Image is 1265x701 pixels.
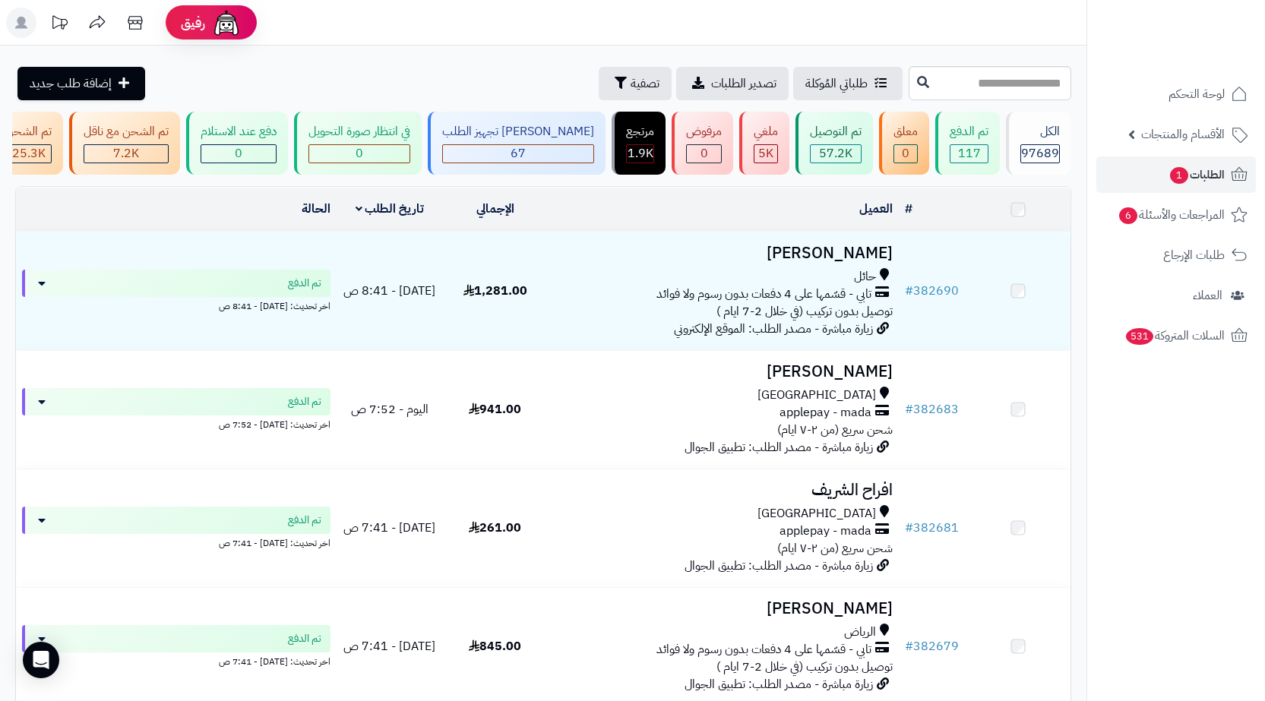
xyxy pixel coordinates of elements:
[211,8,242,38] img: ai-face.png
[811,145,861,163] div: 57239
[669,112,736,175] a: مرفوض 0
[905,519,959,537] a: #382681
[511,144,526,163] span: 67
[1169,84,1225,105] span: لوحة التحكم
[554,363,893,380] h3: [PERSON_NAME]
[1021,144,1059,163] span: 97689
[40,8,78,42] a: تحديثات المنصة
[687,145,721,163] div: 0
[1170,167,1188,184] span: 1
[1169,164,1225,185] span: الطلبات
[950,145,988,163] div: 117
[288,394,321,409] span: تم الدفع
[1096,277,1256,314] a: العملاء
[288,631,321,646] span: تم الدفع
[854,268,876,286] span: حائل
[469,519,521,537] span: 261.00
[425,112,609,175] a: [PERSON_NAME] تجهيز الطلب 67
[876,112,932,175] a: معلق 0
[288,513,321,528] span: تم الدفع
[905,200,912,218] a: #
[905,637,959,655] a: #382679
[1119,207,1137,224] span: 6
[676,67,789,100] a: تصدير الطلبات
[302,200,330,218] a: الحالة
[469,637,521,655] span: 845.00
[777,421,893,439] span: شحن سريع (من ٢-٧ ايام)
[308,123,410,141] div: في انتظار صورة التحويل
[700,144,708,163] span: 0
[777,539,893,557] span: شحن سريع (من ٢-٧ ايام)
[351,400,429,418] span: اليوم - 7:52 ص
[1124,325,1225,346] span: السلات المتروكة
[736,112,792,175] a: ملغي 5K
[181,14,205,32] span: رفيق
[30,74,112,93] span: إضافة طلب جديد
[716,302,893,321] span: توصيل بدون تركيب (في خلال 2-7 ايام )
[1141,124,1225,145] span: الأقسام والمنتجات
[754,123,778,141] div: ملغي
[22,415,330,431] div: اخر تحديث: [DATE] - 7:52 ص
[1003,112,1074,175] a: الكل97689
[656,641,871,658] span: تابي - قسّمها على 4 دفعات بدون رسوم ولا فوائد
[627,145,653,163] div: 1856
[343,282,435,300] span: [DATE] - 8:41 ص
[201,123,277,141] div: دفع عند الاستلام
[343,519,435,537] span: [DATE] - 7:41 ص
[1162,39,1251,71] img: logo-2.png
[950,123,988,141] div: تم الدفع
[476,200,514,218] a: الإجمالي
[554,600,893,617] h3: [PERSON_NAME]
[780,404,871,422] span: applepay - mada
[905,400,913,418] span: #
[810,123,862,141] div: تم التوصيل
[84,123,169,141] div: تم الشحن مع ناقل
[1096,156,1256,193] a: الطلبات1
[757,505,876,523] span: [GEOGRAPHIC_DATA]
[656,286,871,303] span: تابي - قسّمها على 4 دفعات بدون رسوم ولا فوائد
[113,144,139,163] span: 7.2K
[23,642,59,678] div: Open Intercom Messenger
[599,67,672,100] button: تصفية
[1096,317,1256,354] a: السلات المتروكة531
[905,400,959,418] a: #382683
[554,245,893,262] h3: [PERSON_NAME]
[183,112,291,175] a: دفع عند الاستلام 0
[793,67,903,100] a: طلباتي المُوكلة
[22,297,330,313] div: اخر تحديث: [DATE] - 8:41 ص
[628,144,653,163] span: 1.9K
[66,112,183,175] a: تم الشحن مع ناقل 7.2K
[780,523,871,540] span: applepay - mada
[626,123,654,141] div: مرتجع
[1096,237,1256,273] a: طلبات الإرجاع
[84,145,168,163] div: 7222
[201,145,276,163] div: 0
[758,144,773,163] span: 5K
[356,200,425,218] a: تاريخ الطلب
[819,144,852,163] span: 57.2K
[805,74,868,93] span: طلباتي المُوكلة
[1126,328,1153,345] span: 531
[356,144,363,163] span: 0
[235,144,242,163] span: 0
[1020,123,1060,141] div: الكل
[905,282,913,300] span: #
[893,123,918,141] div: معلق
[894,145,917,163] div: 0
[22,534,330,550] div: اخر تحديث: [DATE] - 7:41 ص
[1096,197,1256,233] a: المراجعات والأسئلة6
[309,145,410,163] div: 0
[609,112,669,175] a: مرتجع 1.9K
[685,675,873,693] span: زيارة مباشرة - مصدر الطلب: تطبيق الجوال
[463,282,527,300] span: 1,281.00
[291,112,425,175] a: في انتظار صورة التحويل 0
[1193,285,1222,306] span: العملاء
[716,658,893,676] span: توصيل بدون تركيب (في خلال 2-7 ايام )
[932,112,1003,175] a: تم الدفع 117
[1163,245,1225,266] span: طلبات الإرجاع
[674,320,873,338] span: زيارة مباشرة - مصدر الطلب: الموقع الإلكتروني
[754,145,777,163] div: 5012
[686,123,722,141] div: مرفوض
[958,144,981,163] span: 117
[343,637,435,655] span: [DATE] - 7:41 ص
